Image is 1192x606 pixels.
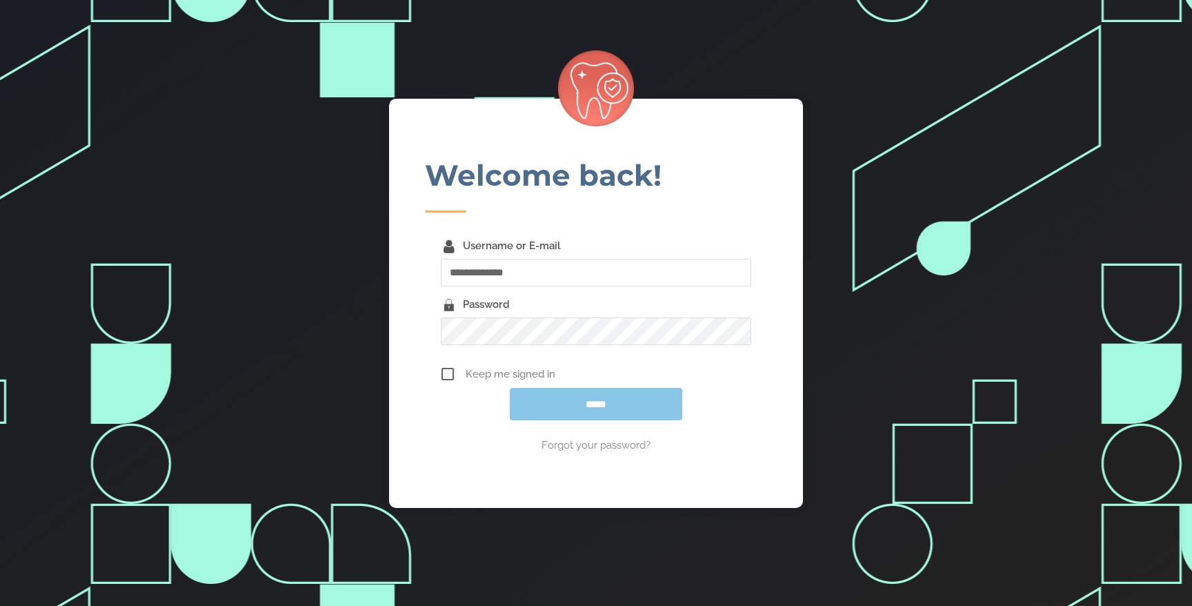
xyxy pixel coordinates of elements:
[463,240,561,252] label: Username or E-mail
[425,161,767,197] h1: Welcome back!
[441,438,751,453] a: Forgot your password?
[558,50,634,126] img: Checkdent_DP
[444,237,455,255] i: Username or E-mail
[466,366,751,382] span: Keep me signed in
[463,298,510,311] label: Password
[444,296,454,314] i: Password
